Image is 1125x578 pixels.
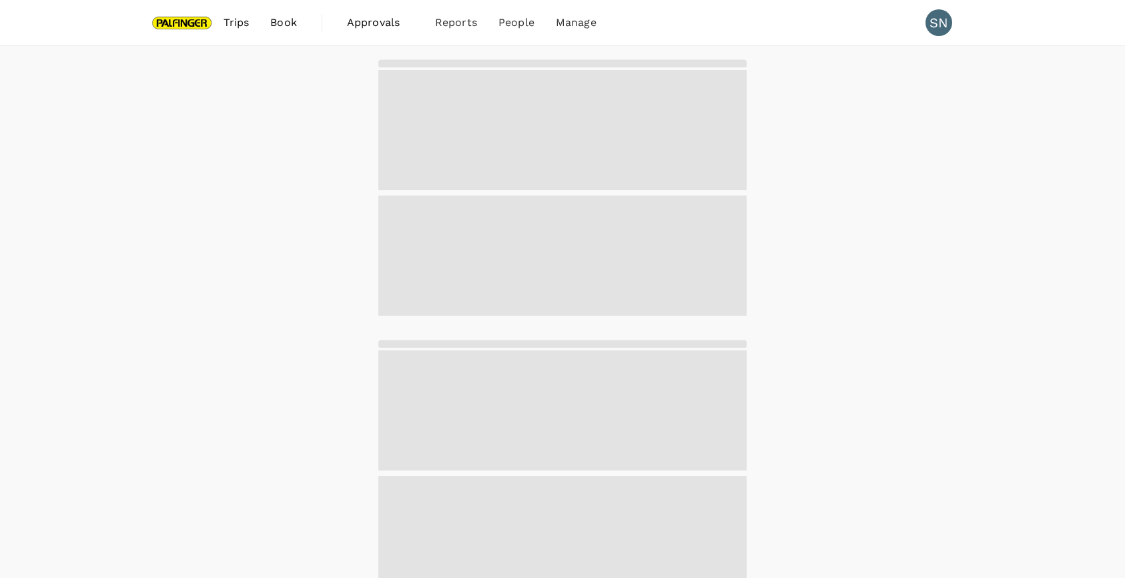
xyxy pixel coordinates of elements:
[347,15,414,31] span: Approvals
[270,15,297,31] span: Book
[435,15,477,31] span: Reports
[556,15,597,31] span: Manage
[498,15,534,31] span: People
[151,8,213,37] img: Palfinger Asia Pacific Pte Ltd
[925,9,952,36] div: SN
[224,15,250,31] span: Trips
